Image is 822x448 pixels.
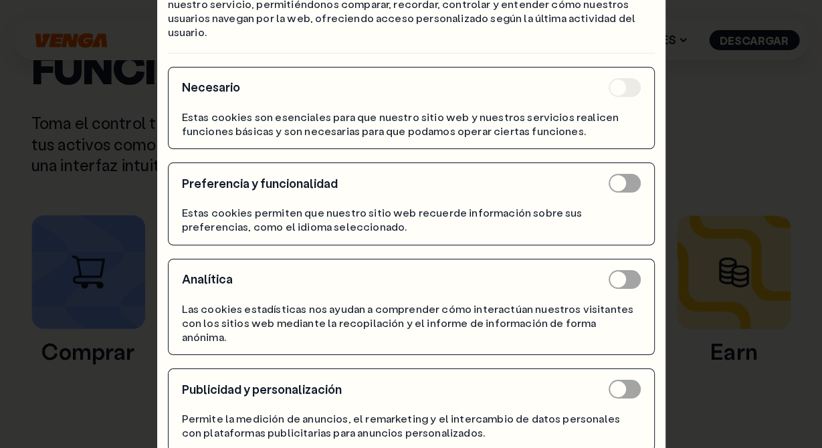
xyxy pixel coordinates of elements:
p: Las cookies estadísticas nos ayudan a comprender cómo interactúan nuestros visitantes con los sit... [182,302,641,344]
p: Estas cookies son esenciales para que nuestro sitio web y nuestros servicios realicen funciones b... [182,110,641,138]
h4: Necesario [182,80,240,95]
p: Permite la medición de anuncios, el remarketing y el intercambio de datos personales con platafor... [182,412,641,440]
h4: Publicidad y personalización [182,382,342,397]
h4: Preferencia y funcionalidad [182,177,338,191]
p: Estas cookies permiten que nuestro sitio web recuerde información sobre sus preferencias, como el... [182,206,641,234]
h4: Analítica [182,272,233,287]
